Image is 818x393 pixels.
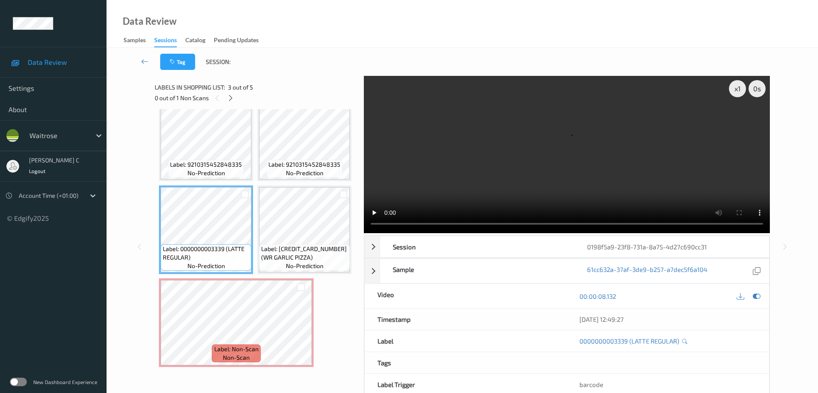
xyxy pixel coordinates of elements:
[574,236,769,257] div: 0198f5a9-23f8-731a-8a75-4d27c690cc31
[364,236,769,258] div: Session0198f5a9-23f8-731a-8a75-4d27c690cc31
[187,262,225,270] span: no-prediction
[155,83,225,92] span: Labels in shopping list:
[163,245,249,262] span: Label: 0000000003339 (LATTE REGULAR)
[579,337,679,345] a: 0000000003339 (LATTE REGULAR)
[214,345,259,353] span: Label: Non-Scan
[160,54,195,70] button: Tag
[579,292,616,301] a: 00:00:08.132
[587,265,707,277] a: 61cc632a-37af-3de9-b257-a7dec5f6a104
[365,284,567,308] div: Video
[155,92,358,103] div: 0 out of 1 Non Scans
[228,83,253,92] span: 3 out of 5
[154,36,177,47] div: Sessions
[185,35,214,46] a: Catalog
[364,258,769,283] div: Sample61cc632a-37af-3de9-b257-a7dec5f6a104
[170,160,242,169] span: Label: 9210315452848335
[268,160,340,169] span: Label: 9210315452848335
[380,236,575,257] div: Session
[579,315,756,324] div: [DATE] 12:49:27
[749,80,766,97] div: 0 s
[187,169,225,177] span: no-prediction
[365,309,567,330] div: Timestamp
[223,353,250,362] span: non-scan
[124,35,154,46] a: Samples
[286,262,323,270] span: no-prediction
[729,80,746,97] div: x 1
[185,36,205,46] div: Catalog
[214,36,259,46] div: Pending Updates
[365,352,567,373] div: Tags
[261,245,348,262] span: Label: [CREDIT_CARD_NUMBER] (WR GARLIC PIZZA)
[365,330,567,352] div: Label
[154,35,185,47] a: Sessions
[123,17,176,26] div: Data Review
[286,169,323,177] span: no-prediction
[206,58,230,66] span: Session:
[380,259,575,283] div: Sample
[214,35,267,46] a: Pending Updates
[124,36,146,46] div: Samples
